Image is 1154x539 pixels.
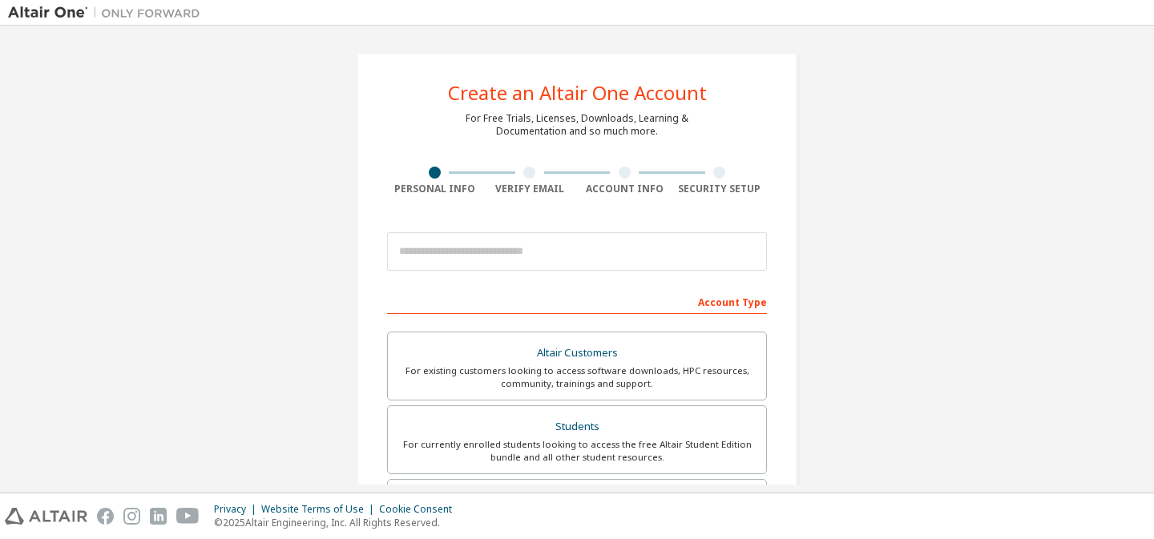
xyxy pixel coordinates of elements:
[397,342,757,364] div: Altair Customers
[123,508,140,525] img: instagram.svg
[577,183,672,195] div: Account Info
[261,503,379,516] div: Website Terms of Use
[448,83,707,103] div: Create an Altair One Account
[672,183,768,195] div: Security Setup
[5,508,87,525] img: altair_logo.svg
[387,288,767,314] div: Account Type
[466,112,688,138] div: For Free Trials, Licenses, Downloads, Learning & Documentation and so much more.
[482,183,578,195] div: Verify Email
[397,416,757,438] div: Students
[387,183,482,195] div: Personal Info
[176,508,200,525] img: youtube.svg
[150,508,167,525] img: linkedin.svg
[397,438,757,464] div: For currently enrolled students looking to access the free Altair Student Edition bundle and all ...
[8,5,208,21] img: Altair One
[379,503,462,516] div: Cookie Consent
[214,516,462,529] p: © 2025 Altair Engineering, Inc. All Rights Reserved.
[397,364,757,390] div: For existing customers looking to access software downloads, HPC resources, community, trainings ...
[97,508,114,525] img: facebook.svg
[214,503,261,516] div: Privacy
